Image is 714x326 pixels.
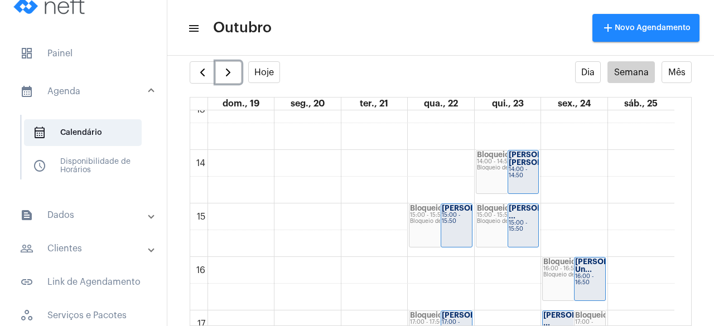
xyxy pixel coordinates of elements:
[490,98,526,110] a: 23 de outubro de 2025
[509,167,538,179] div: 14:00 - 14:50
[477,212,538,218] div: 15:00 - 15:50
[288,98,327,110] a: 20 de outubro de 2025
[607,61,655,83] button: Semana
[622,98,660,110] a: 25 de outubro de 2025
[410,312,442,319] strong: Bloqueio
[477,159,538,165] div: 14:00 - 14:50
[410,218,471,225] div: Bloqueio de agenda
[20,208,33,222] mat-icon: sidenav icon
[7,109,167,195] div: sidenav iconAgenda
[20,242,149,255] mat-panel-title: Clientes
[7,202,167,228] mat-expansion-panel-header: sidenav iconDados
[601,24,691,32] span: Novo Agendamento
[20,85,149,98] mat-panel-title: Agenda
[33,159,46,173] span: sidenav icon
[543,266,605,272] div: 16:00 - 16:50
[20,309,33,322] span: sidenav icon
[442,205,511,212] strong: [PERSON_NAME]...
[187,22,199,35] mat-icon: sidenav icon
[575,312,607,319] strong: Bloqueio
[477,165,538,171] div: Bloqueio de agenda
[477,151,509,158] strong: Bloqueio
[575,258,638,273] strong: [PERSON_NAME] Un...
[422,98,460,110] a: 22 de outubro de 2025
[575,274,605,286] div: 16:00 - 16:50
[190,61,216,84] button: Semana Anterior
[195,212,208,222] div: 15
[575,61,601,83] button: Dia
[33,126,46,139] span: sidenav icon
[601,21,615,35] mat-icon: add
[7,74,167,109] mat-expansion-panel-header: sidenav iconAgenda
[410,319,471,325] div: 17:00 - 17:50
[20,242,33,255] mat-icon: sidenav icon
[442,312,504,319] strong: [PERSON_NAME]
[410,205,442,212] strong: Bloqueio
[11,269,156,295] span: Link de Agendamento
[509,205,571,220] strong: [PERSON_NAME] ...
[509,220,538,232] div: 15:00 - 15:50
[220,98,262,110] a: 19 de outubro de 2025
[543,258,576,265] strong: Bloqueio
[7,235,167,262] mat-expansion-panel-header: sidenav iconClientes
[592,14,699,42] button: Novo Agendamento
[358,98,390,110] a: 21 de outubro de 2025
[442,212,471,225] div: 15:00 - 15:50
[662,61,692,83] button: Mês
[215,61,242,84] button: Próximo Semana
[24,153,142,179] span: Disponibilidade de Horários
[194,158,208,168] div: 14
[410,212,471,218] div: 15:00 - 15:50
[194,265,208,275] div: 16
[248,61,281,83] button: Hoje
[11,40,156,67] span: Painel
[20,208,149,222] mat-panel-title: Dados
[477,205,509,212] strong: Bloqueio
[509,151,576,166] strong: [PERSON_NAME] [PERSON_NAME]..
[477,218,538,225] div: Bloqueio de agenda
[24,119,142,146] span: Calendário
[20,275,33,289] mat-icon: sidenav icon
[556,98,593,110] a: 24 de outubro de 2025
[20,47,33,60] span: sidenav icon
[20,85,33,98] mat-icon: sidenav icon
[213,19,272,37] span: Outubro
[543,272,605,278] div: Bloqueio de agenda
